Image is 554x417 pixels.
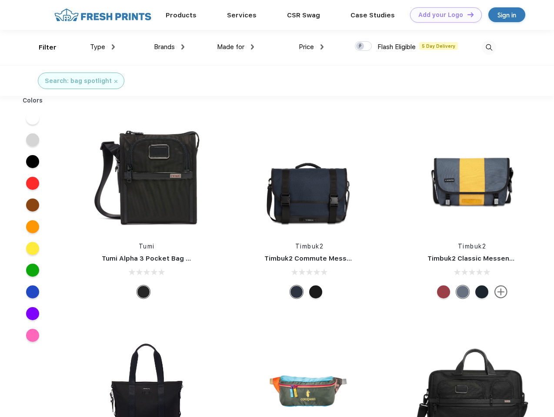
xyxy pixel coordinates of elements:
span: Brands [154,43,175,51]
img: dropdown.png [112,44,115,50]
div: Eco Nautical [290,285,303,298]
a: Timbuk2 Classic Messenger Bag [427,255,535,262]
img: filter_cancel.svg [114,80,117,83]
img: desktop_search.svg [482,40,496,55]
img: fo%20logo%202.webp [52,7,154,23]
a: Products [166,11,197,19]
img: dropdown.png [251,44,254,50]
div: Black [137,285,150,298]
span: Made for [217,43,244,51]
img: dropdown.png [320,44,324,50]
div: Eco Monsoon [475,285,488,298]
div: Eco Bookish [437,285,450,298]
a: Sign in [488,7,525,22]
a: Timbuk2 [295,243,324,250]
a: Tumi Alpha 3 Pocket Bag Small [102,255,204,262]
div: Add your Logo [418,11,463,19]
div: Sign in [497,10,516,20]
img: DT [467,12,474,17]
div: Search: bag spotlight [45,76,112,86]
span: Flash Eligible [377,43,416,51]
div: Filter [39,43,57,53]
img: more.svg [494,285,507,298]
div: Eco Black [309,285,322,298]
a: Tumi [139,243,155,250]
a: Timbuk2 Commute Messenger Bag [264,255,381,262]
img: func=resize&h=266 [89,118,204,233]
span: 5 Day Delivery [419,42,458,50]
div: Colors [16,96,50,105]
span: Type [90,43,105,51]
img: func=resize&h=266 [414,118,530,233]
a: Timbuk2 [458,243,487,250]
span: Price [299,43,314,51]
img: func=resize&h=266 [251,118,367,233]
div: Eco Lightbeam [456,285,469,298]
img: dropdown.png [181,44,184,50]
